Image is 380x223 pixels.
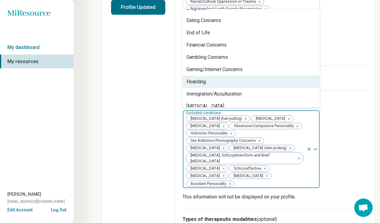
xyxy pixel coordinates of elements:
[7,207,33,213] button: Edit Account
[186,166,222,172] span: [MEDICAL_DATA]
[186,17,221,24] div: Eating Concerns
[354,198,373,217] div: Open chat
[186,116,244,122] span: [MEDICAL_DATA] (hair pulling)
[7,191,41,198] span: [PERSON_NAME]
[186,41,227,49] div: Financial Concerns
[229,173,265,179] span: [MEDICAL_DATA]
[186,103,224,110] div: [MEDICAL_DATA]
[229,123,296,129] span: Obsessive-Compulsive Personality
[186,181,228,187] span: Avoidant Personality
[186,123,222,129] span: [MEDICAL_DATA]
[229,145,289,151] span: [MEDICAL_DATA] (skin picking)
[186,29,210,36] div: End of Life
[186,173,222,179] span: [MEDICAL_DATA]
[186,130,229,136] span: Histrionic Personality
[7,199,65,204] span: [EMAIL_ADDRESS][DOMAIN_NAME]
[182,193,367,201] p: This information will not be displayed on your profile.
[186,111,222,115] label: Excluded conditions
[186,145,222,151] span: [MEDICAL_DATA]
[251,116,287,122] span: [MEDICAL_DATA]
[229,166,263,172] span: Schizoaffective
[182,216,367,223] h3: Types of therapeutic modalities
[257,216,277,222] span: (optional)
[186,138,258,144] span: Sex Addiction/Pornography Concerns
[186,6,264,12] span: Relationship(s) with Friends/Roommates
[51,207,66,212] button: Log Out
[186,54,228,61] div: Gambling Concerns
[186,153,297,164] span: [MEDICAL_DATA], Schizophreniform and Brief [MEDICAL_DATA]
[186,78,206,85] div: Hoarding
[186,90,242,98] div: Immigration/Acculturation
[186,66,243,73] div: Gaming/Internet Concerns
